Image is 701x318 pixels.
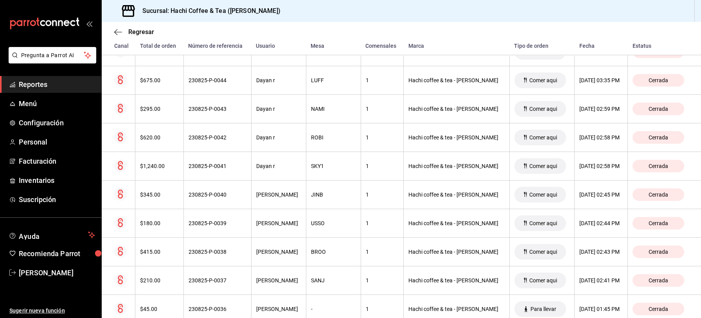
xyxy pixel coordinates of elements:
span: Cerrada [645,163,671,169]
div: 1 [366,163,399,169]
span: Configuración [19,117,95,128]
span: Comer aqui [526,134,560,141]
div: [DATE] 02:45 PM [579,192,623,198]
div: [DATE] 01:45 PM [579,306,623,312]
div: [DATE] 02:59 PM [579,106,623,112]
div: Hachi coffee & tea - [PERSON_NAME] [408,192,505,198]
div: Hachi coffee & tea - [PERSON_NAME] [408,77,505,83]
div: Dayan r [256,163,301,169]
div: 230825-P-0037 [189,277,246,284]
div: $415.00 [140,249,178,255]
span: Cerrada [645,106,671,112]
div: Dayan r [256,77,301,83]
div: Hachi coffee & tea - [PERSON_NAME] [408,249,505,255]
div: LUFF [311,77,356,83]
div: 1 [366,220,399,226]
div: BROO [311,249,356,255]
div: Hachi coffee & tea - [PERSON_NAME] [408,220,505,226]
div: SKY1 [311,163,356,169]
div: Dayan r [256,134,301,141]
div: SANJ [311,277,356,284]
span: Cerrada [645,277,671,284]
div: 1 [366,77,399,83]
div: - [311,306,356,312]
div: [PERSON_NAME] [256,192,301,198]
div: [DATE] 02:58 PM [579,134,623,141]
span: Regresar [128,28,154,36]
div: 1 [366,106,399,112]
span: Comer aqui [526,163,560,169]
span: Sugerir nueva función [9,307,95,315]
div: 230825-P-0041 [189,163,246,169]
div: [DATE] 02:44 PM [579,220,623,226]
div: 230825-P-0040 [189,192,246,198]
span: Cerrada [645,77,671,83]
div: [PERSON_NAME] [256,306,301,312]
div: 230825-P-0043 [189,106,246,112]
span: Menú [19,98,95,109]
a: Pregunta a Parrot AI [5,57,96,65]
div: 1 [366,306,399,312]
span: Facturación [19,156,95,166]
div: [DATE] 02:41 PM [579,277,623,284]
div: Hachi coffee & tea - [PERSON_NAME] [408,106,505,112]
div: $1,240.00 [140,163,178,169]
span: Reportes [19,79,95,90]
div: 230825-P-0036 [189,306,246,312]
div: Tipo de orden [514,43,570,49]
div: Estatus [633,43,688,49]
div: ROBI [311,134,356,141]
span: Comer aqui [526,77,560,83]
div: 230825-P-0042 [189,134,246,141]
span: Cerrada [645,134,671,141]
div: NAMI [311,106,356,112]
span: Cerrada [645,249,671,255]
div: [PERSON_NAME] [256,220,301,226]
button: open_drawer_menu [86,20,92,27]
div: $180.00 [140,220,178,226]
div: 230825-P-0044 [189,77,246,83]
span: Inventarios [19,175,95,186]
h3: Sucursal: Hachi Coffee & Tea ([PERSON_NAME]) [136,6,280,16]
div: $295.00 [140,106,178,112]
button: Pregunta a Parrot AI [9,47,96,63]
div: [PERSON_NAME] [256,277,301,284]
div: Comensales [365,43,399,49]
div: $675.00 [140,77,178,83]
div: Hachi coffee & tea - [PERSON_NAME] [408,163,505,169]
div: Hachi coffee & tea - [PERSON_NAME] [408,134,505,141]
div: $345.00 [140,192,178,198]
span: Comer aqui [526,277,560,284]
div: 1 [366,192,399,198]
div: [DATE] 02:43 PM [579,249,623,255]
div: USSO [311,220,356,226]
div: $620.00 [140,134,178,141]
div: [PERSON_NAME] [256,249,301,255]
button: Regresar [114,28,154,36]
div: $210.00 [140,277,178,284]
span: Pregunta a Parrot AI [21,51,84,60]
div: [DATE] 03:35 PM [579,77,623,83]
div: JINB [311,192,356,198]
span: [PERSON_NAME] [19,267,95,278]
div: 230825-P-0039 [189,220,246,226]
span: Comer aqui [526,192,560,198]
span: Suscripción [19,194,95,205]
div: Hachi coffee & tea - [PERSON_NAME] [408,277,505,284]
span: Cerrada [645,220,671,226]
span: Personal [19,137,95,147]
div: Fecha [579,43,623,49]
span: Comer aqui [526,249,560,255]
span: Comer aqui [526,220,560,226]
div: Número de referencia [188,43,246,49]
div: 1 [366,249,399,255]
span: Recomienda Parrot [19,248,95,259]
div: [DATE] 02:58 PM [579,163,623,169]
span: Comer aqui [526,106,560,112]
div: Marca [408,43,505,49]
div: $45.00 [140,306,178,312]
span: Para llevar [527,306,559,312]
div: Canal [114,43,131,49]
div: 230825-P-0038 [189,249,246,255]
div: 1 [366,134,399,141]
